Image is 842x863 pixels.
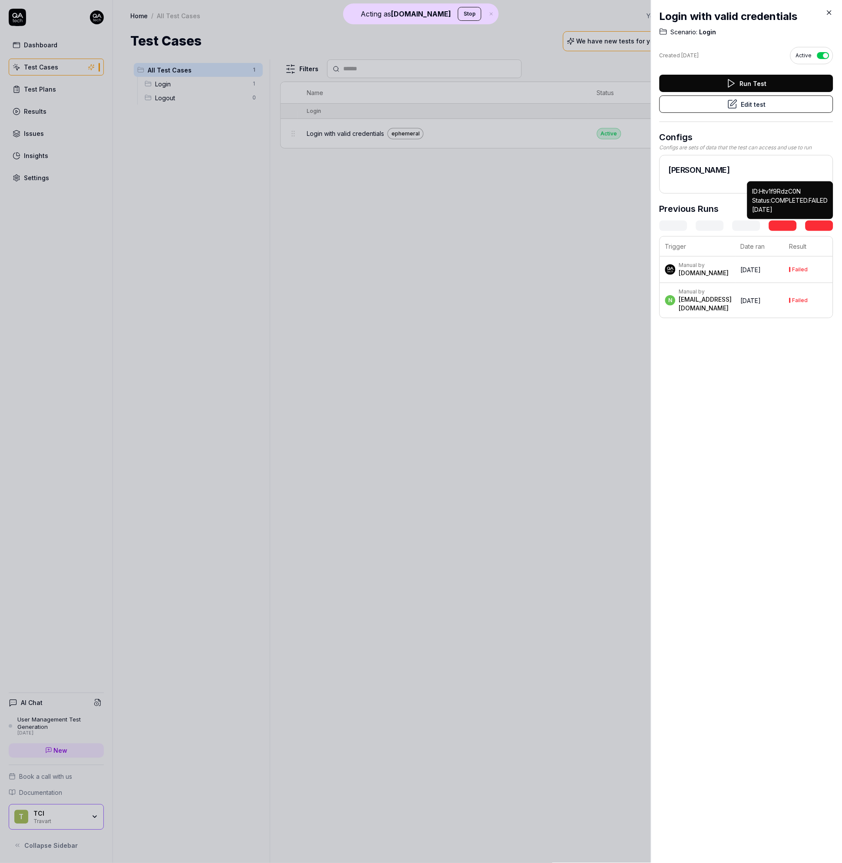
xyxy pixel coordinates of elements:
span: Login [698,28,716,36]
span: n [665,295,676,306]
div: [EMAIL_ADDRESS][DOMAIN_NAME] [679,295,732,313]
div: Configs are sets of data that the test can access and use to run [660,144,833,152]
div: Failed [792,298,808,303]
th: Result [784,237,833,257]
time: [DATE] [682,52,699,59]
h2: [PERSON_NAME] [669,164,824,176]
h3: Configs [660,131,833,144]
h2: Login with valid credentials [660,9,833,24]
div: Failed [818,208,833,215]
span: Scenario: [671,28,698,36]
button: Edit test [660,96,833,113]
div: Failed [792,267,808,272]
h3: Previous Runs [660,202,719,215]
time: [DATE] [741,297,761,304]
th: Date ran [736,237,784,257]
div: Created [660,52,699,59]
div: Manual by [679,262,729,269]
button: Stop [458,7,481,21]
th: Trigger [660,237,736,257]
button: Run Test [660,75,833,92]
img: 7ccf6c19-61ad-4a6c-8811-018b02a1b829.jpg [665,264,676,275]
span: Active [796,52,812,59]
div: [DOMAIN_NAME] [679,269,729,277]
time: [DATE] [741,266,761,273]
div: Manual by [679,288,732,295]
